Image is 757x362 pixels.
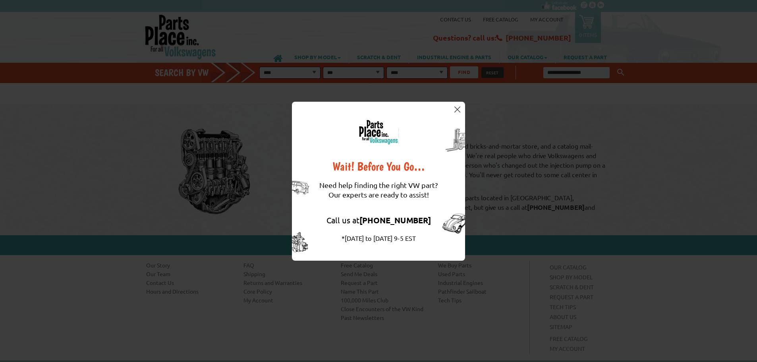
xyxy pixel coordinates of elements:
strong: [PHONE_NUMBER] [359,215,431,225]
img: logo [358,120,399,145]
div: Need help finding the right VW part? Our experts are ready to assist! [319,172,438,207]
a: Call us at[PHONE_NUMBER] [326,215,431,225]
div: Wait! Before You Go… [319,161,438,172]
div: *[DATE] to [DATE] 9-5 EST [319,233,438,243]
img: close [454,106,460,112]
